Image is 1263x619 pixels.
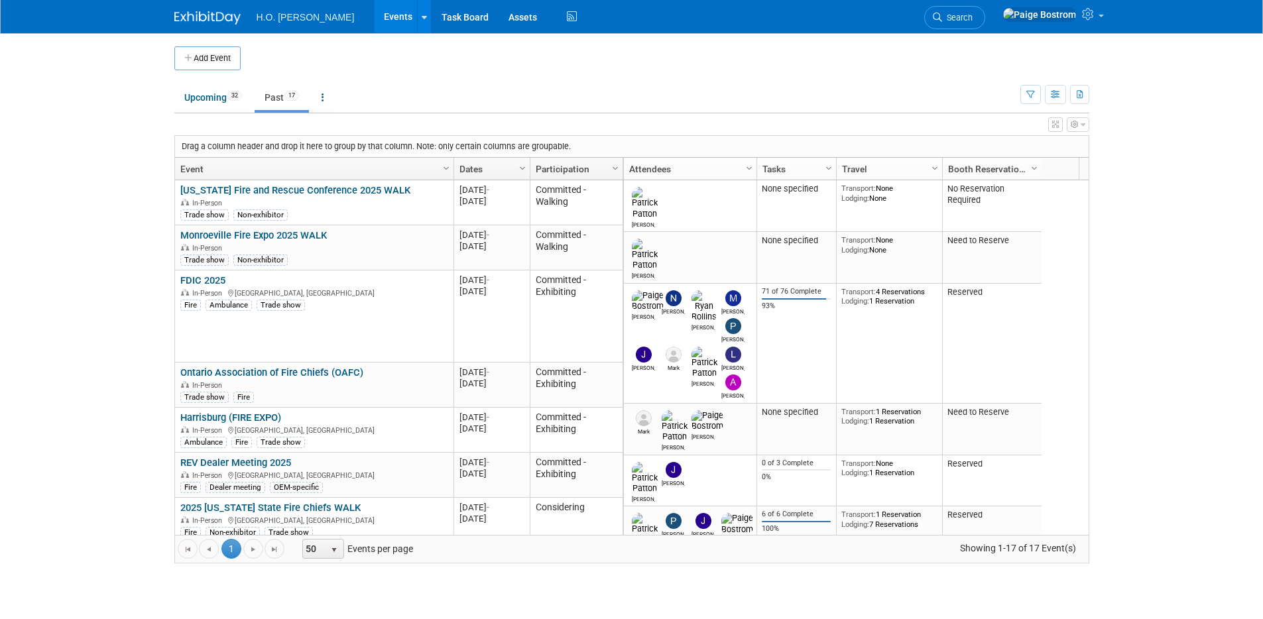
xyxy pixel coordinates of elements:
img: ExhibitDay [174,11,241,25]
a: Booth Reservation Status [948,158,1033,180]
img: Mark Biernat [636,410,652,426]
span: Lodging: [841,296,869,306]
span: In-Person [192,426,226,435]
td: Need to Reserve [942,404,1042,455]
div: Patrick Patton [632,494,655,502]
div: Mitch Yehle [721,306,745,315]
span: In-Person [192,289,226,298]
div: Non-exhibitor [233,254,288,265]
a: Go to the next page [243,539,263,559]
span: - [487,412,489,422]
span: Lodging: [841,468,869,477]
div: Ambulance [180,437,227,447]
div: None specified [762,407,831,418]
a: Dates [459,158,521,180]
span: Transport: [841,407,876,416]
span: Transport: [841,459,876,468]
div: Paige Bostrom [692,431,715,440]
img: Patrick Patton [692,347,717,378]
img: In-Person Event [181,426,189,433]
div: Non-exhibitor [206,527,260,537]
div: Patrick Patton [632,219,655,228]
td: Committed - Walking [530,225,623,270]
span: 50 [303,539,326,558]
td: Committed - Walking [530,180,623,225]
div: Fire [231,437,252,447]
div: [GEOGRAPHIC_DATA], [GEOGRAPHIC_DATA] [180,424,448,435]
span: - [487,230,489,240]
div: [GEOGRAPHIC_DATA], [GEOGRAPHIC_DATA] [180,469,448,480]
img: Patrick Patton [632,513,658,545]
div: 93% [762,302,831,311]
a: Ontario Association of Fire Chiefs (OAFC) [180,366,363,378]
div: [DATE] [459,468,524,479]
span: Transport: [841,510,876,519]
div: [GEOGRAPHIC_DATA], [GEOGRAPHIC_DATA] [180,514,448,526]
a: Tasks [762,158,827,180]
div: Dealer meeting [206,482,265,492]
img: Paige Bostrom [1002,7,1077,22]
img: Jared Bostrom [666,462,682,478]
span: Go to the last page [269,544,280,555]
div: Fire [180,482,201,492]
div: [DATE] [459,274,524,286]
img: Ryan Rollins [692,290,717,322]
div: None None [841,235,937,254]
div: Trade show [265,527,313,537]
div: [DATE] [459,513,524,524]
a: 2025 [US_STATE] State Fire Chiefs WALK [180,502,361,514]
div: Jared Bostrom [692,529,715,537]
span: Column Settings [517,163,528,174]
div: Fire [180,300,201,310]
div: Trade show [180,209,229,220]
div: Patrick Patton [692,378,715,387]
img: Patrick Patton [632,462,658,494]
img: Patrick Patton [662,410,688,442]
img: Paul Bostrom [666,513,682,529]
span: Lodging: [841,416,869,425]
span: In-Person [192,381,226,390]
div: Fire [233,392,254,402]
a: Upcoming32 [174,85,252,110]
a: Column Settings [608,158,623,178]
div: Paul Bostrom [662,529,685,537]
span: Transport: [841,287,876,296]
span: - [487,502,489,512]
a: Participation [536,158,614,180]
a: Past17 [255,85,309,110]
span: In-Person [192,471,226,480]
div: 1 Reservation 7 Reservations [841,510,937,529]
span: Events per page [285,539,426,559]
div: [DATE] [459,184,524,196]
div: Jared Bostrom [662,478,685,486]
a: Column Settings [742,158,756,178]
div: Patrick Patton [662,442,685,451]
div: Drag a column header and drop it here to group by that column. Note: only certain columns are gro... [175,136,1089,157]
img: In-Person Event [181,516,189,523]
a: Harrisburg (FIRE EXPO) [180,412,281,423]
div: 1 Reservation 1 Reservation [841,407,937,426]
span: Column Settings [610,163,621,174]
a: Column Settings [821,158,836,178]
td: Reserved [942,284,1042,404]
span: Showing 1-17 of 17 Event(s) [947,539,1088,557]
td: Reserved [942,455,1042,507]
div: Mark Biernat [632,426,655,435]
img: Jared Bostrom [695,513,711,529]
a: REV Dealer Meeting 2025 [180,457,291,469]
img: Jared Bostrom [636,347,652,363]
span: Column Settings [1029,163,1040,174]
td: No Reservation Required [942,180,1042,232]
a: Column Settings [439,158,453,178]
img: In-Person Event [181,381,189,388]
div: Nick Ferguson [662,306,685,315]
img: Patrick Patton [632,187,658,219]
div: Paul Bostrom [721,334,745,343]
span: 32 [227,91,242,101]
span: Lodging: [841,520,869,529]
a: Event [180,158,445,180]
div: Fire [180,527,201,537]
div: 0 of 3 Complete [762,459,831,468]
div: Trade show [257,437,305,447]
span: In-Person [192,244,226,253]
